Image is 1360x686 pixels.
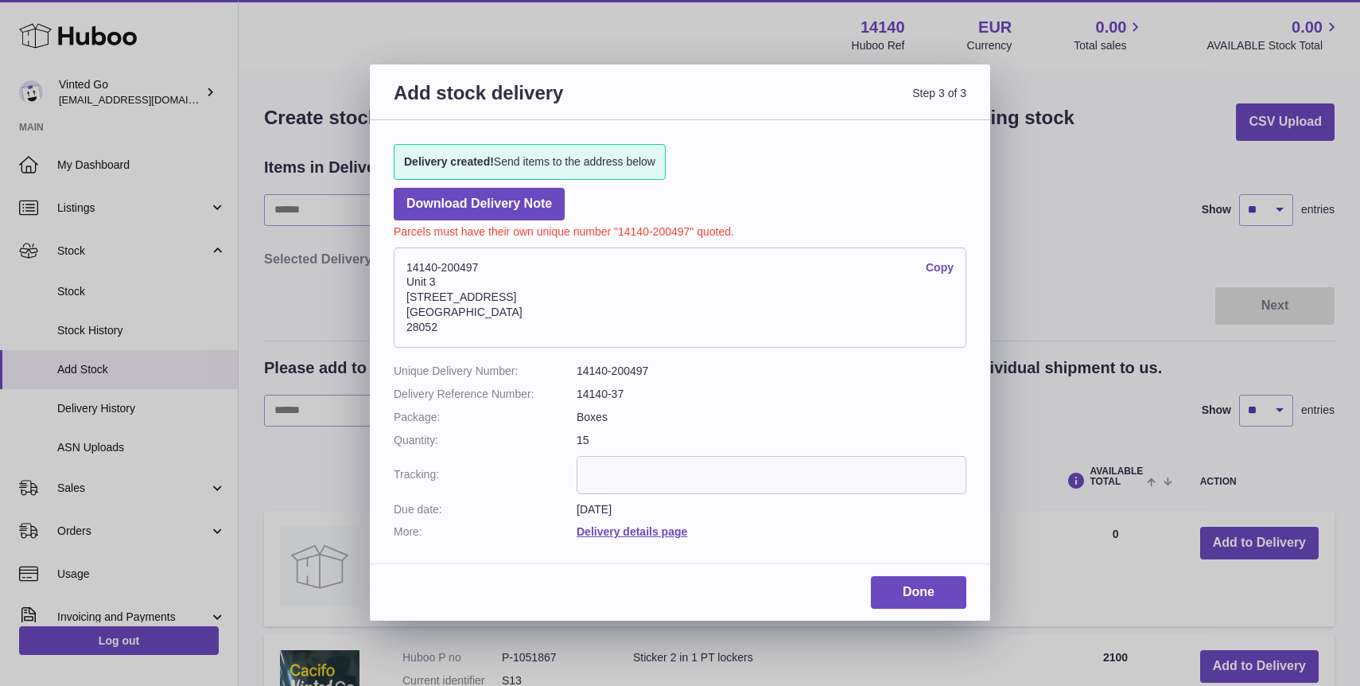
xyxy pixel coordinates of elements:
span: Step 3 of 3 [680,80,966,124]
dt: Delivery Reference Number: [394,387,577,402]
dt: Package: [394,410,577,425]
p: Parcels must have their own unique number "14140-200497" quoted. [394,220,966,240]
a: Delivery details page [577,525,687,538]
span: Send items to the address below [404,154,655,170]
dd: 14140-37 [577,387,966,402]
dd: 15 [577,433,966,448]
dd: Boxes [577,410,966,425]
a: Download Delivery Note [394,188,565,220]
dt: Due date: [394,502,577,517]
dt: Unique Delivery Number: [394,364,577,379]
a: Done [871,576,966,609]
h3: Add stock delivery [394,80,680,124]
dd: 14140-200497 [577,364,966,379]
address: 14140-200497 Unit 3 [STREET_ADDRESS] [GEOGRAPHIC_DATA] 28052 [394,248,966,348]
strong: Delivery created! [404,155,494,168]
dt: Tracking: [394,456,577,494]
dt: Quantity: [394,433,577,448]
dt: More: [394,524,577,540]
a: Copy [926,260,954,275]
dd: [DATE] [577,502,966,517]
